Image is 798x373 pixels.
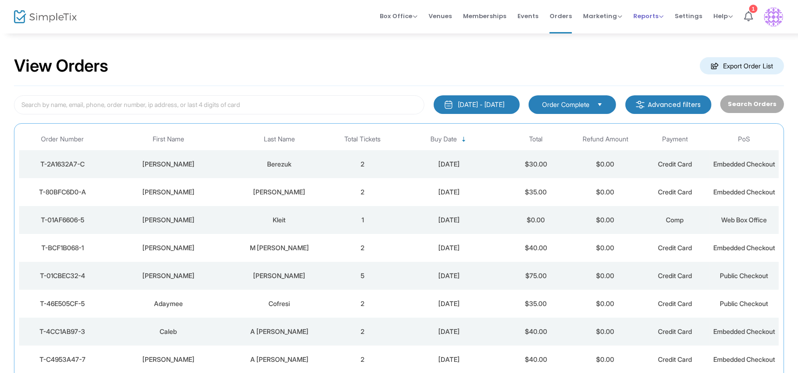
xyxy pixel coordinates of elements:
[636,100,645,109] img: filter
[233,271,326,280] div: Donna
[328,128,397,150] th: Total Tickets
[738,135,750,143] span: PoS
[662,135,688,143] span: Payment
[108,299,228,308] div: Adaymee
[21,355,103,364] div: T-C4953A47-7
[400,243,499,253] div: 8/26/2025
[400,355,499,364] div: 8/23/2025
[108,327,228,336] div: Caleb
[400,160,499,169] div: 8/26/2025
[749,5,758,13] div: 1
[713,244,775,252] span: Embedded Checkout
[463,4,506,28] span: Memberships
[108,215,228,225] div: Susan
[633,12,664,20] span: Reports
[153,135,184,143] span: First Name
[720,300,768,307] span: Public Checkout
[400,187,499,197] div: 8/26/2025
[571,234,640,262] td: $0.00
[713,160,775,168] span: Embedded Checkout
[461,136,468,143] span: Sortable
[380,12,417,20] span: Box Office
[658,160,692,168] span: Credit Card
[700,57,784,74] m-button: Export Order List
[233,215,326,225] div: Kleit
[21,299,103,308] div: T-46E505CF-5
[328,262,397,290] td: 5
[108,160,228,169] div: Susan
[21,160,103,169] div: T-2A1632A7-C
[108,187,228,197] div: Shawn
[108,243,228,253] div: Brent
[658,272,692,280] span: Credit Card
[675,4,702,28] span: Settings
[593,100,606,110] button: Select
[233,299,326,308] div: Cofresi
[21,243,103,253] div: T-BCF1B068-1
[328,150,397,178] td: 2
[434,95,520,114] button: [DATE] - [DATE]
[400,299,499,308] div: 8/25/2025
[501,318,570,346] td: $40.00
[658,355,692,363] span: Credit Card
[328,318,397,346] td: 2
[400,215,499,225] div: 8/26/2025
[21,271,103,280] div: T-01CBEC32-4
[501,128,570,150] th: Total
[21,215,103,225] div: T-01AF6606-5
[41,135,84,143] span: Order Number
[444,100,453,109] img: monthly
[721,216,767,224] span: Web Box Office
[658,300,692,307] span: Credit Card
[501,150,570,178] td: $30.00
[501,262,570,290] td: $75.00
[400,271,499,280] div: 8/26/2025
[583,12,622,20] span: Marketing
[713,188,775,196] span: Embedded Checkout
[501,290,570,318] td: $35.00
[571,262,640,290] td: $0.00
[21,327,103,336] div: T-4CC1AB97-3
[233,243,326,253] div: M Lydic
[108,271,228,280] div: Eaton
[720,272,768,280] span: Public Checkout
[328,290,397,318] td: 2
[625,95,711,114] m-button: Advanced filters
[571,290,640,318] td: $0.00
[550,4,572,28] span: Orders
[571,318,640,346] td: $0.00
[501,234,570,262] td: $40.00
[233,160,326,169] div: Berezuk
[21,187,103,197] div: T-80BFC6D0-A
[658,188,692,196] span: Credit Card
[14,56,108,76] h2: View Orders
[328,206,397,234] td: 1
[542,100,590,109] span: Order Complete
[571,206,640,234] td: $0.00
[233,187,326,197] div: Gusciora
[233,355,326,364] div: A Penn-Leon
[429,4,452,28] span: Venues
[517,4,538,28] span: Events
[666,216,684,224] span: Comp
[14,95,424,114] input: Search by name, email, phone, order number, ip address, or last 4 digits of card
[501,206,570,234] td: $0.00
[501,178,570,206] td: $35.00
[571,128,640,150] th: Refund Amount
[328,178,397,206] td: 2
[328,234,397,262] td: 2
[713,355,775,363] span: Embedded Checkout
[713,327,775,335] span: Embedded Checkout
[458,100,504,109] div: [DATE] - [DATE]
[658,244,692,252] span: Credit Card
[431,135,457,143] span: Buy Date
[713,12,733,20] span: Help
[571,150,640,178] td: $0.00
[571,178,640,206] td: $0.00
[264,135,295,143] span: Last Name
[400,327,499,336] div: 8/24/2025
[108,355,228,364] div: Yosef
[658,327,692,335] span: Credit Card
[233,327,326,336] div: A Wilson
